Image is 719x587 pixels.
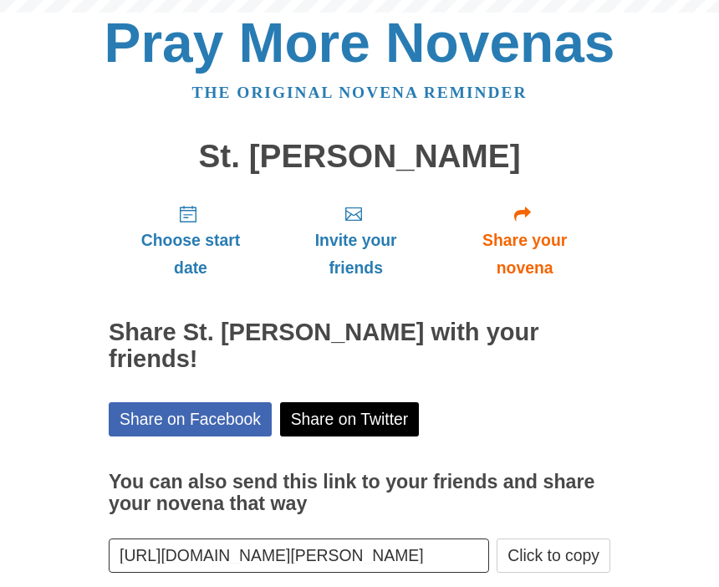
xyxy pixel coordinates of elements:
[497,539,610,573] button: Click to copy
[109,472,610,514] h3: You can also send this link to your friends and share your novena that way
[456,227,594,282] span: Share your novena
[105,12,615,74] a: Pray More Novenas
[109,402,272,436] a: Share on Facebook
[289,227,422,282] span: Invite your friends
[109,319,610,373] h2: Share St. [PERSON_NAME] with your friends!
[109,139,610,175] h1: St. [PERSON_NAME]
[280,402,420,436] a: Share on Twitter
[109,191,273,290] a: Choose start date
[273,191,439,290] a: Invite your friends
[125,227,256,282] span: Choose start date
[192,84,528,101] a: The original novena reminder
[439,191,610,290] a: Share your novena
